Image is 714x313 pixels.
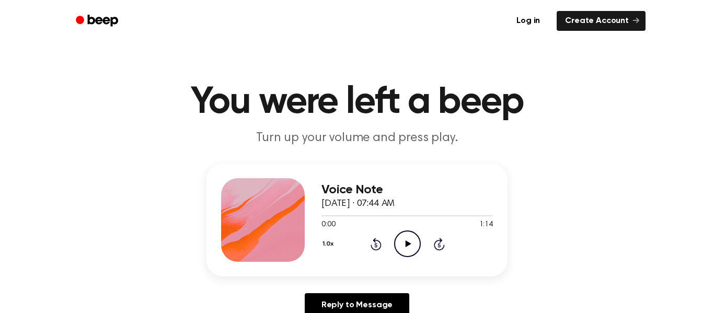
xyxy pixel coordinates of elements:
span: 1:14 [479,219,493,230]
a: Log in [506,9,550,33]
a: Beep [68,11,128,31]
span: [DATE] · 07:44 AM [321,199,395,208]
button: 1.0x [321,235,337,253]
h3: Voice Note [321,183,493,197]
p: Turn up your volume and press play. [156,130,558,147]
h1: You were left a beep [89,84,625,121]
a: Create Account [557,11,646,31]
span: 0:00 [321,219,335,230]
